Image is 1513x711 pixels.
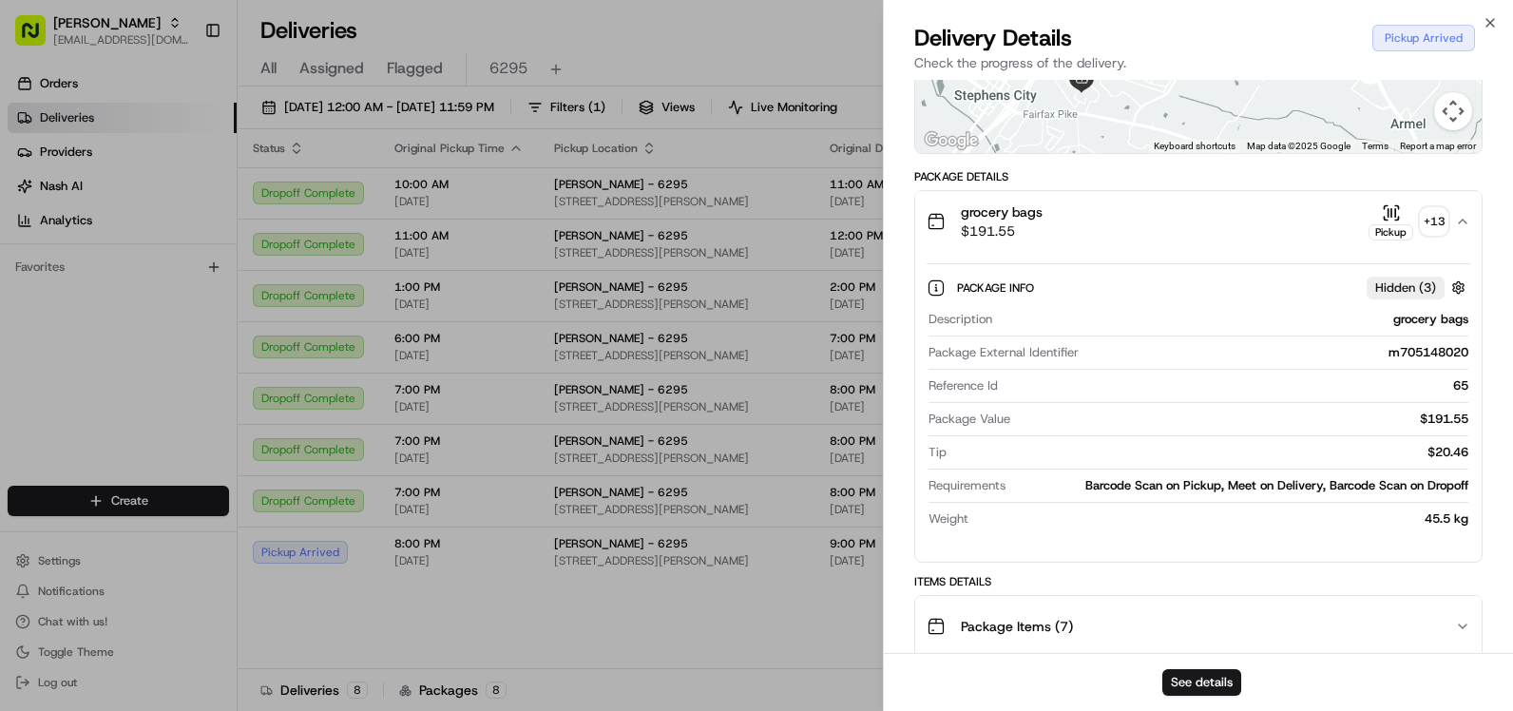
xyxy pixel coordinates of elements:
img: Nash [19,19,57,57]
span: Package Items ( 7 ) [961,617,1073,636]
div: 💻 [161,278,176,293]
button: Hidden (3) [1367,276,1470,299]
span: Weight [929,510,968,528]
button: Pickup+13 [1369,203,1447,240]
button: See details [1162,669,1241,696]
input: Clear [49,123,314,143]
p: Welcome 👋 [19,76,346,106]
span: Package Value [929,411,1010,428]
div: Start new chat [65,182,312,201]
div: grocery bags [1000,311,1468,328]
a: Open this area in Google Maps (opens a new window) [920,128,983,153]
button: Pickup [1369,203,1413,240]
div: Pickup [1369,224,1413,240]
span: Package Info [957,280,1038,296]
span: Delivery Details [914,23,1072,53]
img: Google [920,128,983,153]
a: Terms (opens in new tab) [1362,141,1389,151]
div: We're available if you need us! [65,201,240,216]
button: Keyboard shortcuts [1154,140,1235,153]
span: grocery bags [961,202,1043,221]
div: m705148020 [1086,344,1468,361]
a: Powered byPylon [134,321,230,336]
div: $20.46 [954,444,1468,461]
button: Start new chat [323,187,346,210]
div: Package Details [914,169,1483,184]
button: Map camera controls [1434,92,1472,130]
span: Description [929,311,992,328]
span: Knowledge Base [38,276,145,295]
span: Tip [929,444,947,461]
span: API Documentation [180,276,305,295]
span: Package External Identifier [929,344,1079,361]
div: 45.5 kg [976,510,1468,528]
button: grocery bags$191.55Pickup+13 [915,191,1482,252]
a: 📗Knowledge Base [11,268,153,302]
button: Package Items (7) [915,596,1482,657]
span: Map data ©2025 Google [1247,141,1350,151]
a: Report a map error [1400,141,1476,151]
div: 65 [1005,377,1468,394]
div: + 13 [1421,208,1447,235]
span: Reference Id [929,377,998,394]
a: 💻API Documentation [153,268,313,302]
span: Hidden ( 3 ) [1375,279,1436,297]
p: Check the progress of the delivery. [914,53,1483,72]
div: $191.55 [1018,411,1468,428]
span: Requirements [929,477,1005,494]
span: Pylon [189,322,230,336]
div: Items Details [914,574,1483,589]
span: $191.55 [961,221,1043,240]
div: grocery bags$191.55Pickup+13 [915,252,1482,562]
img: 1736555255976-a54dd68f-1ca7-489b-9aae-adbdc363a1c4 [19,182,53,216]
div: Barcode Scan on Pickup, Meet on Delivery, Barcode Scan on Dropoff [1013,477,1468,494]
div: 📗 [19,278,34,293]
